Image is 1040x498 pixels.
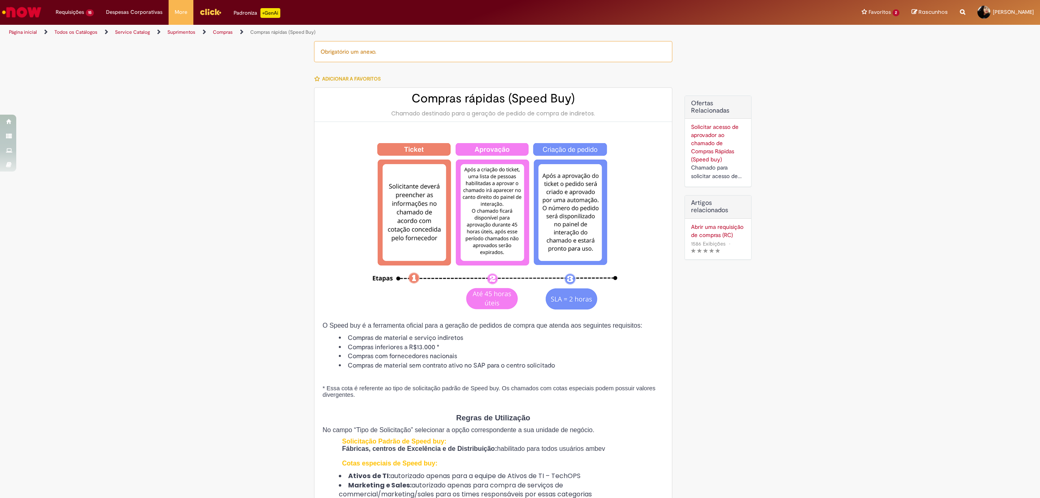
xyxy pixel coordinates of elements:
a: Compras [213,29,233,35]
span: O Speed buy é a ferramenta oficial para a geração de pedidos de compra que atenda aos seguintes r... [323,322,642,329]
p: +GenAi [260,8,280,18]
span: 15 [86,9,94,16]
span: habilitado para todos usuários ambev [497,445,605,452]
span: Fábricas, centros de Excelência e de Distribuição: [342,445,497,452]
span: No campo “Tipo de Solicitação” selecionar a opção correspondente a sua unidade de negócio. [323,426,594,433]
a: Service Catalog [115,29,150,35]
li: Compras de material e serviço indiretos [339,333,664,343]
strong: Ativos [348,471,370,481]
span: Adicionar a Favoritos [322,76,381,82]
a: Rascunhos [912,9,948,16]
a: Página inicial [9,29,37,35]
h2: Compras rápidas (Speed Buy) [323,92,664,105]
h3: Artigos relacionados [691,200,745,214]
span: Regras de Utilização [456,413,530,422]
a: Abrir uma requisição de compras (RC) [691,223,745,239]
strong: Marketing e Sales: [348,481,412,490]
span: autorizado apenas para a equipe de Ativos de TI – TechOPS [370,471,581,481]
span: Despesas Corporativas [106,8,162,16]
ul: Trilhas de página [6,25,687,40]
li: Compras com fornecedores nacionais [339,352,664,361]
a: Suprimentos [167,29,195,35]
img: click_logo_yellow_360x200.png [199,6,221,18]
div: Ofertas Relacionadas [685,96,752,187]
span: Cotas especiais de Speed buy: [342,460,438,467]
li: Compras inferiores a R$13.000 * [339,343,664,352]
span: 2 [893,9,899,16]
span: Favoritos [869,8,891,16]
span: • [727,238,732,249]
a: Solicitar acesso de aprovador ao chamado de Compras Rápidas (Speed buy) [691,123,739,163]
img: ServiceNow [1,4,43,20]
div: Chamado para solicitar acesso de aprovador ao ticket de Speed buy [691,163,745,180]
div: Padroniza [234,8,280,18]
span: 1586 Exibições [691,240,726,247]
div: Chamado destinado para a geração de pedido de compra de indiretos. [323,109,664,117]
button: Adicionar a Favoritos [314,70,385,87]
strong: de TI: [372,471,390,481]
span: Rascunhos [919,8,948,16]
div: Obrigatório um anexo. [314,41,672,62]
li: Compras de material sem contrato ativo no SAP para o centro solicitado [339,361,664,370]
span: Solicitação Padrão de Speed buy: [342,438,446,445]
span: * Essa cota é referente ao tipo de solicitação padrão de Speed buy. Os chamados com cotas especia... [323,385,655,398]
span: [PERSON_NAME] [993,9,1034,15]
span: Requisições [56,8,84,16]
span: More [175,8,187,16]
a: Todos os Catálogos [54,29,97,35]
h2: Ofertas Relacionadas [691,100,745,114]
a: Compras rápidas (Speed Buy) [250,29,316,35]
